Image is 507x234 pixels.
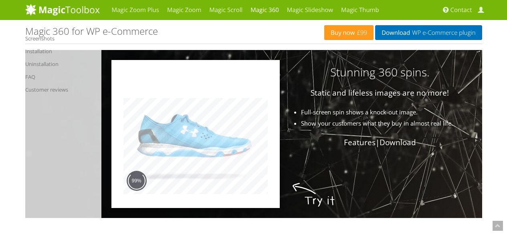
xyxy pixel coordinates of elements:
a: Installation [25,45,99,58]
span: £99 [355,30,367,36]
p: Static and lifeless images are no more! [101,88,466,98]
a: Features [344,137,376,148]
img: MagicToolbox.com - Image tools for your website [25,4,100,16]
a: Buy now£99 [324,25,374,40]
span: Contact [450,6,472,14]
h1: Magic 360 for WP e-Commerce [25,26,158,36]
span: WP e-Commerce plugin [410,30,475,36]
p: | [101,138,466,147]
li: Show your customers what they buy in almost real life. [125,119,473,128]
a: FAQ [25,70,99,83]
a: Uninstallation [25,58,99,70]
a: Customer reviews [25,83,99,96]
li: Full-screen spin shows a knock-out image. [125,108,473,117]
a: Download [380,137,416,148]
h3: Stunning 360 spins. [101,66,466,78]
a: DownloadWP e-Commerce plugin [375,25,482,40]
